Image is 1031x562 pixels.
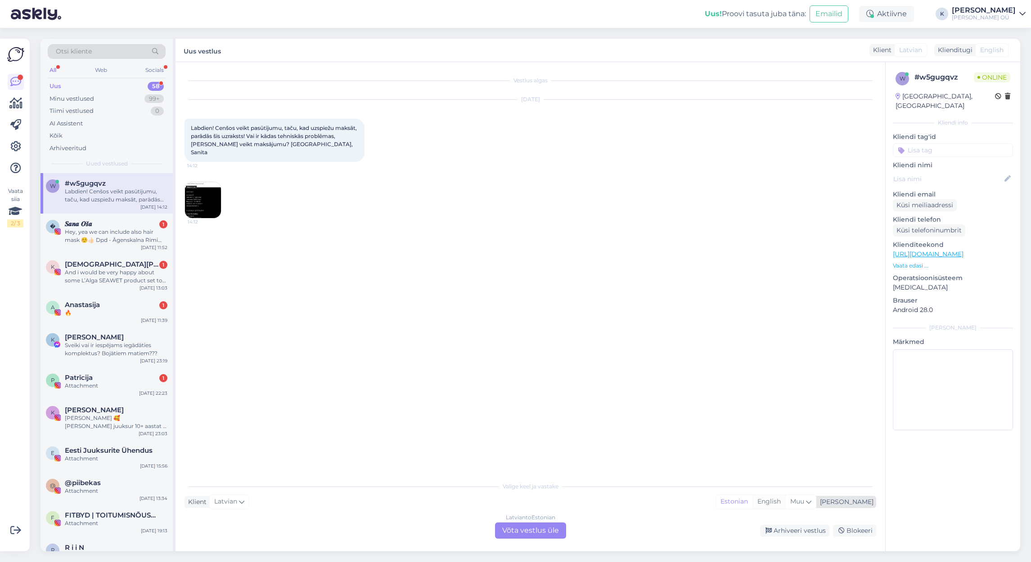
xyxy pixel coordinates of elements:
[899,45,922,55] span: Latvian
[151,107,164,116] div: 0
[159,374,167,382] div: 1
[65,301,100,309] span: Anastasija
[893,273,1013,283] p: Operatsioonisüsteem
[50,107,94,116] div: Tiimi vestlused
[495,522,566,539] div: Võta vestlus üle
[159,261,167,269] div: 1
[7,219,23,227] div: 2 / 3
[51,409,55,416] span: K
[184,44,221,56] label: Uus vestlus
[65,446,153,455] span: Eesti Juuksurite Ühendus
[65,268,167,285] div: And i would be very happy about some L’Alga SEAWET product set too 🫣🤭🫶
[51,547,55,553] span: R
[974,72,1010,82] span: Online
[148,82,164,91] div: 58
[185,182,221,218] img: Attachment
[65,187,167,204] div: Labdien! Cenšos veikt pasūtījumu, taču, kad uzspiežu maksāt, parādās šis uzraksts! Vai ir kādas t...
[51,263,55,270] span: K
[893,174,1003,184] input: Lisa nimi
[159,301,167,309] div: 1
[185,76,876,85] div: Vestlus algas
[752,495,785,508] div: English
[50,482,55,489] span: @
[7,187,23,227] div: Vaata siia
[191,125,358,156] span: Labdien! Cenšos veikt pasūtījumu, taču, kad uzspiežu maksāt, parādās šis uzraksts! Vai ir kādas t...
[952,14,1016,21] div: [PERSON_NAME] OÜ
[185,497,207,507] div: Klient
[144,64,166,76] div: Socials
[185,95,876,103] div: [DATE]
[140,463,167,469] div: [DATE] 15:56
[65,519,167,527] div: Attachment
[50,183,56,189] span: w
[144,94,164,103] div: 99+
[50,144,86,153] div: Arhiveeritud
[65,341,167,357] div: Sveiki vai ir iespējams iegādāties komplektus? Bojātiem matiem???
[141,244,167,251] div: [DATE] 11:52
[900,75,905,82] span: w
[56,47,92,56] span: Otsi kliente
[185,482,876,491] div: Valige keel ja vastake
[934,45,972,55] div: Klienditugi
[914,72,974,83] div: # w5gugqvz
[952,7,1026,21] a: [PERSON_NAME][PERSON_NAME] OÜ
[869,45,891,55] div: Klient
[139,390,167,397] div: [DATE] 22:23
[859,6,914,22] div: Aktiivne
[65,479,101,487] span: @piibekas
[893,224,965,236] div: Küsi telefoninumbrit
[140,357,167,364] div: [DATE] 23:19
[893,240,1013,250] p: Klienditeekond
[65,511,158,519] span: FITBYD | TOITUMISNŌUSTAJA | TREENER | ONLINE TUGI PROGRAMM
[51,450,54,456] span: E
[51,304,55,311] span: A
[159,220,167,228] div: 1
[187,162,221,169] span: 14:12
[705,9,806,19] div: Proovi tasuta juba täna:
[790,497,804,505] span: Muu
[65,228,167,244] div: Hey, yea we can include also hair mask ☺️👍🏻 Dpd - Āgenskalna Rimi Tel. - [PHONE_NUMBER]
[93,64,109,76] div: Web
[65,309,167,317] div: 🔥
[65,382,167,390] div: Attachment
[893,132,1013,142] p: Kliendi tag'id
[86,160,128,168] span: Uued vestlused
[65,179,106,187] span: #w5gugqvz
[65,544,84,552] span: R i i N
[214,497,237,507] span: Latvian
[893,215,1013,224] p: Kliendi telefon
[893,190,1013,199] p: Kliendi email
[51,377,55,384] span: P
[65,260,158,268] span: KRISTA LEŠKĒVIČA skaistums, dzīve, grāmatas, lasīšana
[893,250,963,258] a: [URL][DOMAIN_NAME]
[140,204,167,210] div: [DATE] 14:12
[893,199,957,211] div: Küsi meiliaadressi
[7,46,24,63] img: Askly Logo
[65,374,93,382] span: Patrīcija
[833,525,876,537] div: Blokeeri
[139,430,167,437] div: [DATE] 23:03
[50,94,94,103] div: Minu vestlused
[893,337,1013,347] p: Märkmed
[810,5,848,22] button: Emailid
[893,119,1013,127] div: Kliendi info
[893,283,1013,292] p: [MEDICAL_DATA]
[760,525,829,537] div: Arhiveeri vestlus
[65,333,124,341] span: Kristine Kris Tine
[51,336,55,343] span: K
[716,495,752,508] div: Estonian
[506,513,555,522] div: Latvian to Estonian
[65,455,167,463] div: Attachment
[893,161,1013,170] p: Kliendi nimi
[140,495,167,502] div: [DATE] 13:34
[141,527,167,534] div: [DATE] 19:13
[50,131,63,140] div: Kõik
[65,220,92,228] span: 𝑺𝒂𝒏𝒂 𝑶𝒔̌𝒂
[893,262,1013,270] p: Vaata edasi ...
[65,414,167,430] div: [PERSON_NAME] 🥰 [PERSON_NAME] juuksur 10+ aastat ja loon UGC sisu. Teie tooted meeldivad mulle vä...
[48,64,58,76] div: All
[952,7,1016,14] div: [PERSON_NAME]
[893,305,1013,315] p: Android 28.0
[50,119,83,128] div: AI Assistent
[141,317,167,324] div: [DATE] 11:39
